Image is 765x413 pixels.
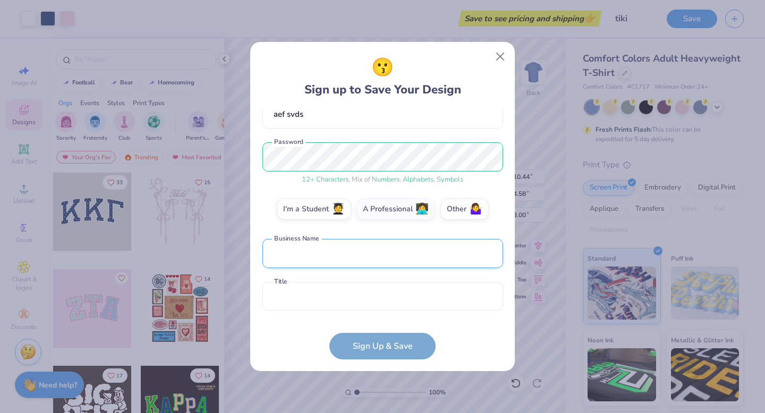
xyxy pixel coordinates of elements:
[437,175,463,184] span: Symbols
[277,199,351,220] label: I'm a Student
[262,175,503,185] div: , Mix of , ,
[356,199,435,220] label: A Professional
[440,199,489,220] label: Other
[372,175,399,184] span: Numbers
[469,203,482,216] span: 🤷‍♀️
[371,54,394,81] span: 😗
[403,175,433,184] span: Alphabets
[302,175,348,184] span: 12 + Characters
[415,203,429,216] span: 👩‍💻
[331,203,345,216] span: 🧑‍🎓
[304,54,461,99] div: Sign up to Save Your Design
[490,47,511,67] button: Close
